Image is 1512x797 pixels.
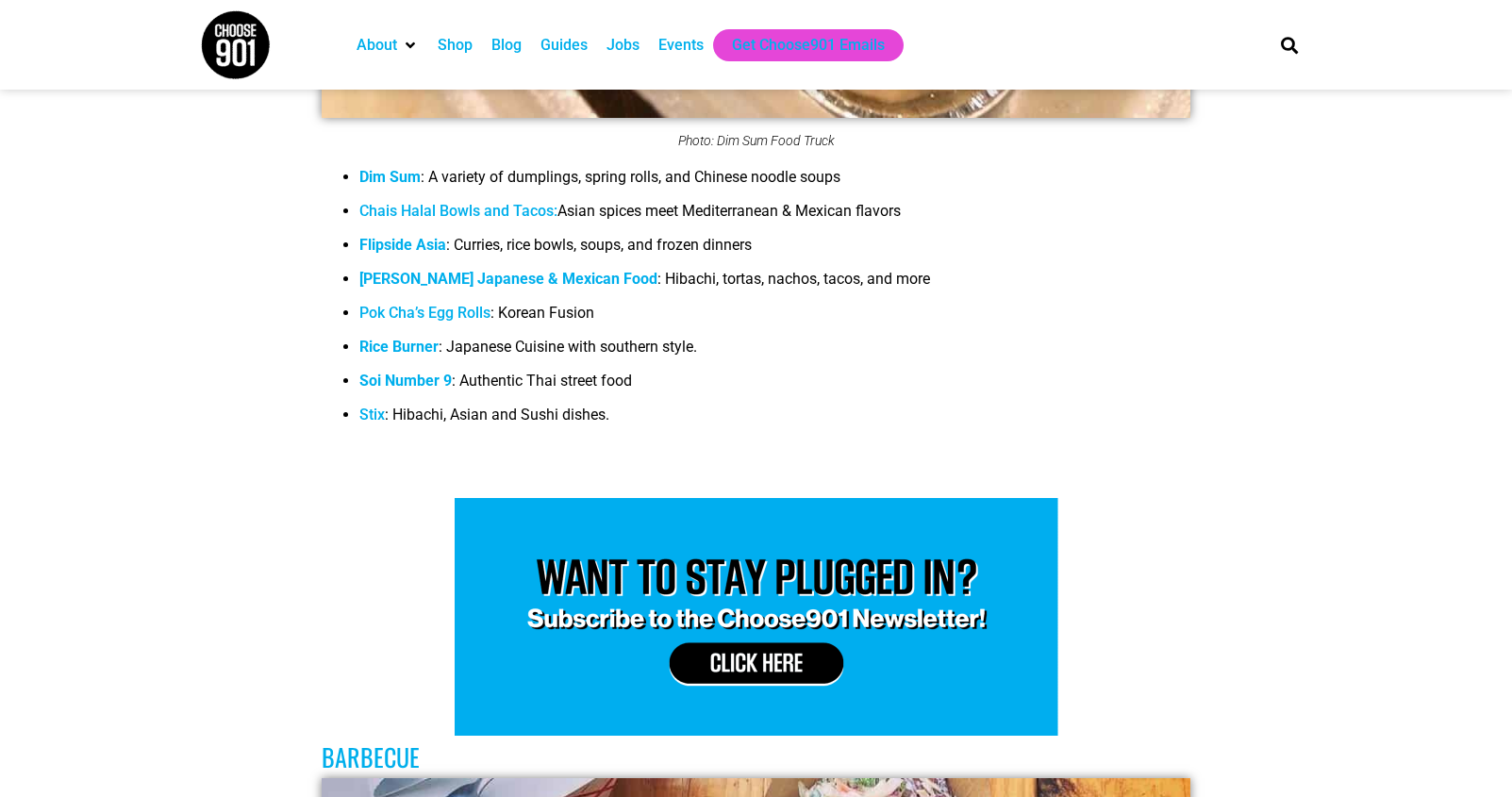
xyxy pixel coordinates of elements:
li: : Hibachi, tortas, nachos, tacos, and more [359,268,1191,302]
nav: Main nav [347,29,1249,61]
a: Chais Halal Bowls and Tacos: [359,202,557,220]
li: : Hibachi, Asian and Sushi dishes. [359,404,1191,438]
li: : A variety of dumplings, spring rolls, and Chinese noodle soups [359,166,1191,200]
a: Shop [438,34,473,57]
a: Jobs [606,34,640,57]
img: A blue background with the words want to stay plugged in? subscribe to the choose60o newsletter. ... [455,498,1058,736]
a: Pok Cha’s Egg Rolls [359,304,490,322]
a: Soi Number 9 [359,372,452,390]
li: : Korean Fusion [359,302,1191,336]
a: Guides [540,34,588,57]
a: Flipside Asia [359,236,446,254]
div: About [347,29,428,61]
a: Blog [491,34,522,57]
a: About [357,34,397,57]
a: Stix [359,406,385,423]
li: : Japanese Cuisine with southern style. [359,336,1191,370]
a: Get Choose901 Emails [732,34,885,57]
a: Events [658,34,704,57]
div: Search [1273,29,1304,60]
li: Asian spices meet Mediterranean & Mexican flavors [359,200,1191,234]
a: Dim Sum [359,168,421,186]
li: : Authentic Thai street food [359,370,1191,404]
a: [PERSON_NAME] Japanese & Mexican Food [359,270,657,288]
a: Rice Burner [359,338,439,356]
h3: Barbecue [322,742,1191,772]
figcaption: Photo: Dim Sum Food Truck [322,133,1191,148]
li: : Curries, rice bowls, soups, and frozen dinners [359,234,1191,268]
